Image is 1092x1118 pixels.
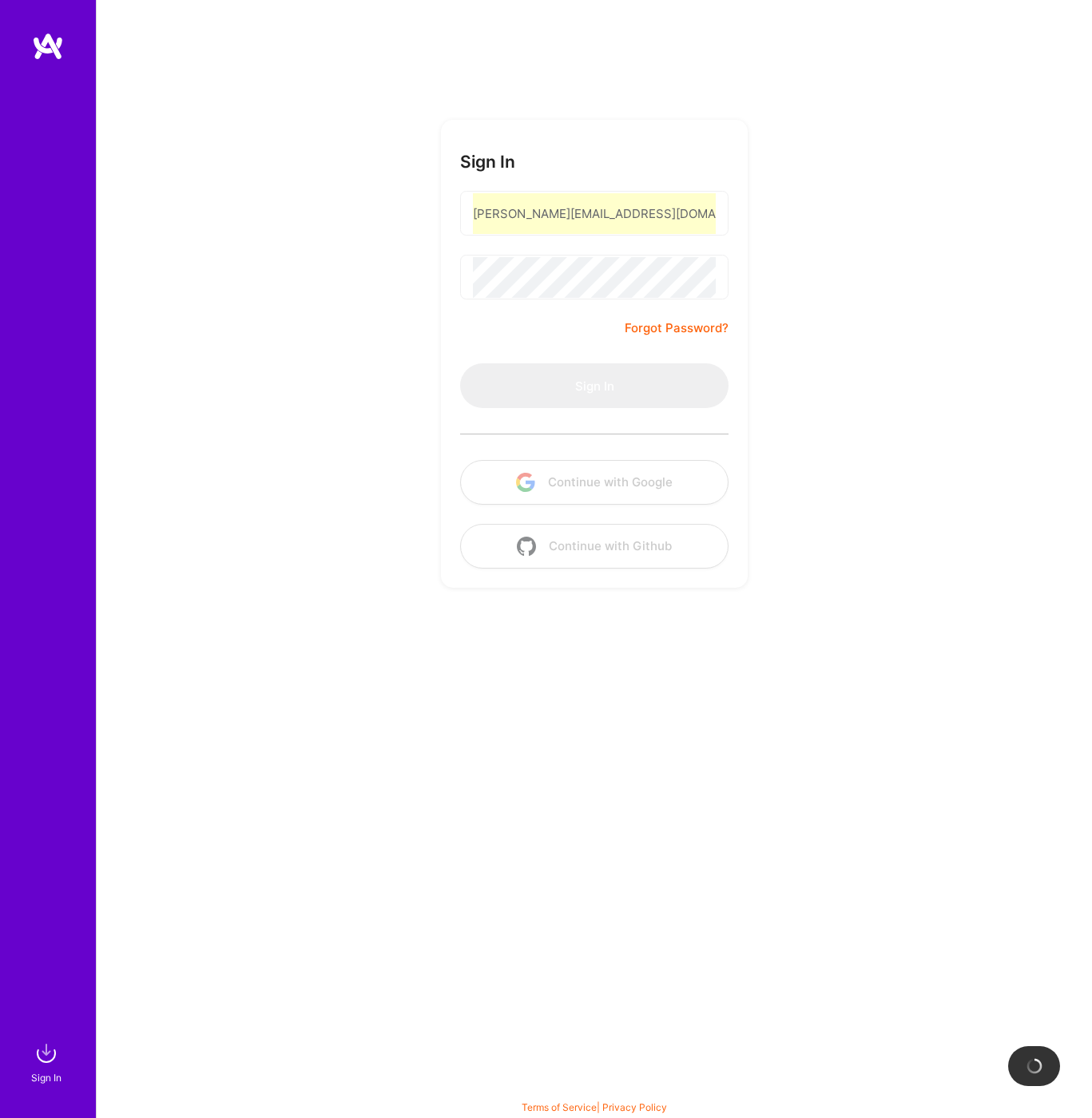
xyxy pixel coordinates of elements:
[31,1069,62,1086] div: Sign In
[517,537,536,556] img: icon
[32,32,64,61] img: logo
[522,1101,667,1113] span: |
[516,473,535,492] img: icon
[602,1101,667,1113] a: Privacy Policy
[96,1070,1092,1110] div: © 2025 ATeams Inc., All rights reserved.
[522,1101,597,1113] a: Terms of Service
[34,1037,62,1086] a: sign inSign In
[473,193,716,234] input: Email...
[460,524,729,569] button: Continue with Github
[30,1037,62,1069] img: sign in
[625,319,729,338] a: Forgot Password?
[460,152,515,172] h3: Sign In
[1026,1058,1042,1074] img: loading
[460,460,729,505] button: Continue with Google
[460,363,729,408] button: Sign In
